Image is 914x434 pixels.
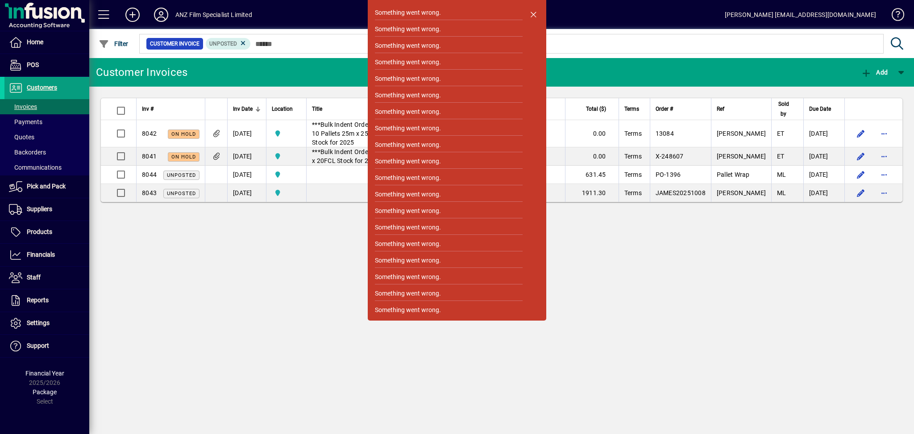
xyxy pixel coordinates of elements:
div: Something went wrong. [375,206,441,216]
div: Ref [717,104,766,114]
div: Something went wrong. [375,223,441,232]
span: Communications [9,164,62,171]
a: Suppliers [4,198,89,221]
span: Unposted [209,41,237,47]
a: Products [4,221,89,243]
button: Edit [854,167,868,182]
td: 1911.30 [565,184,619,202]
button: Edit [854,149,868,163]
span: Unposted [167,172,196,178]
div: Something went wrong. [375,239,441,249]
button: Edit [854,126,868,141]
button: More options [877,167,891,182]
div: Something went wrong. [375,289,441,298]
div: Inv Date [233,104,261,114]
span: ***Bulk Indent Order = 2 x 20FCL Stock for 2025 [312,148,381,164]
span: Terms [624,104,639,114]
div: Something went wrong. [375,190,441,199]
span: Total ($) [586,104,606,114]
div: [PERSON_NAME] [EMAIL_ADDRESS][DOMAIN_NAME] [725,8,876,22]
span: Settings [27,319,50,326]
span: On hold [171,131,196,137]
span: Financial Year [25,370,64,377]
span: Quotes [9,134,34,141]
div: Something went wrong. [375,124,441,133]
span: Pallet Wrap [717,171,750,178]
button: More options [877,126,891,141]
span: Location [272,104,293,114]
td: 631.45 [565,166,619,184]
div: Customer Invoices [96,65,187,79]
a: Payments [4,114,89,129]
span: [PERSON_NAME] [717,189,766,196]
td: [DATE] [803,166,844,184]
span: ML [777,189,786,196]
a: Home [4,31,89,54]
button: Edit [854,186,868,200]
span: AKL Warehouse [272,129,301,138]
span: Inv Date [233,104,253,114]
a: Knowledge Base [885,2,903,31]
td: [DATE] [803,147,844,166]
div: Something went wrong. [375,256,441,265]
span: 8043 [142,189,157,196]
div: Something went wrong. [375,173,441,183]
span: Terms [624,189,642,196]
span: ML [777,171,786,178]
td: 0.00 [565,120,619,147]
span: Terms [624,130,642,137]
span: POS [27,61,39,68]
span: Unposted [167,191,196,196]
span: Package [33,388,57,396]
button: Filter [96,36,131,52]
span: ***Bulk Indent Order = 10 Pallets 25m x 250mu Stock for 2025 [312,121,381,146]
a: Staff [4,267,89,289]
span: Order # [656,104,673,114]
a: Reports [4,289,89,312]
span: Terms [624,153,642,160]
span: Home [27,38,43,46]
td: [DATE] [227,147,266,166]
button: More options [877,186,891,200]
button: Add [118,7,147,23]
a: Quotes [4,129,89,145]
a: Settings [4,312,89,334]
span: Sold by [777,99,790,119]
div: Inv # [142,104,199,114]
span: Filter [99,40,129,47]
span: Invoices [9,103,37,110]
span: Terms [624,171,642,178]
span: Payments [9,118,42,125]
td: [DATE] [227,166,266,184]
span: ET [777,130,785,137]
a: Support [4,335,89,357]
a: Invoices [4,99,89,114]
button: More options [877,149,891,163]
span: Inv # [142,104,154,114]
span: AKL Warehouse [272,170,301,179]
span: 8042 [142,130,157,137]
mat-chip: Customer Invoice Status: Unposted [206,38,251,50]
div: Due Date [809,104,839,114]
div: Something went wrong. [375,272,441,282]
span: Due Date [809,104,831,114]
div: Something went wrong. [375,74,441,83]
div: Something went wrong. [375,140,441,150]
td: [DATE] [227,184,266,202]
td: [DATE] [227,120,266,147]
a: Backorders [4,145,89,160]
span: Staff [27,274,41,281]
span: Title [312,104,322,114]
span: Suppliers [27,205,52,213]
span: AKL Warehouse [272,188,301,198]
span: Reports [27,296,49,304]
a: POS [4,54,89,76]
div: Location [272,104,301,114]
span: JAMES20251008 [656,189,706,196]
a: Communications [4,160,89,175]
span: [PERSON_NAME] [717,130,766,137]
span: Products [27,228,52,235]
span: 13084 [656,130,674,137]
td: [DATE] [803,120,844,147]
div: Order # [656,104,706,114]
